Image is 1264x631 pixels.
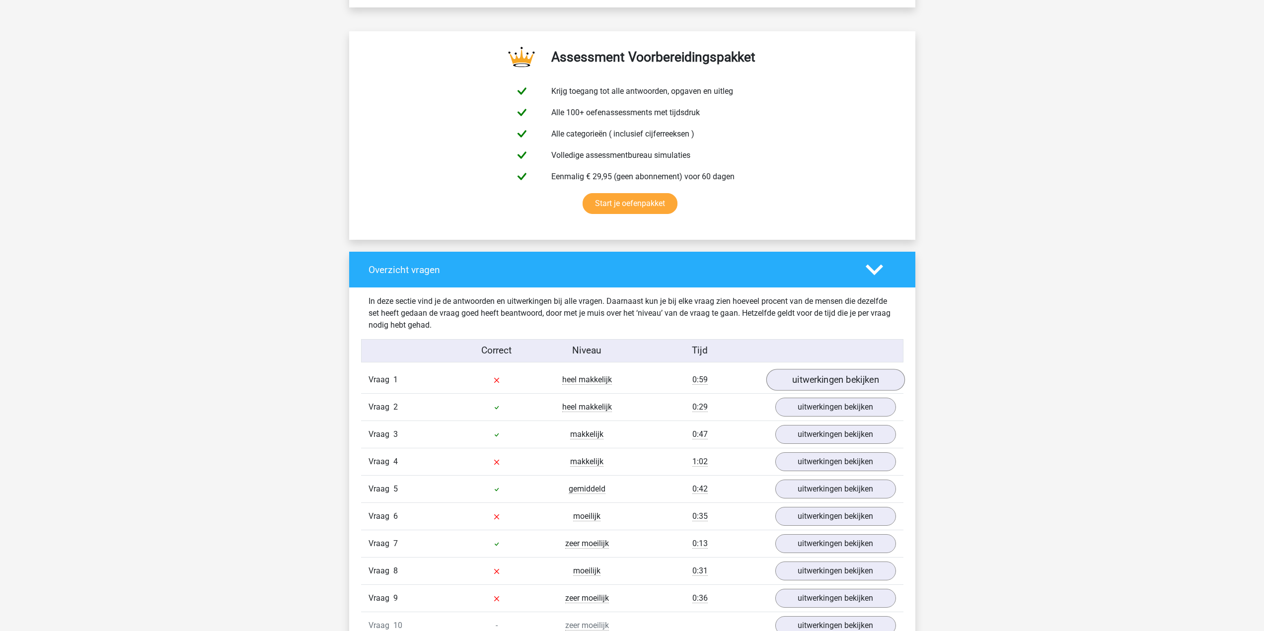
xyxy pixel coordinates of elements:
[542,344,632,358] div: Niveau
[692,539,708,549] span: 0:13
[451,344,542,358] div: Correct
[632,344,767,358] div: Tijd
[775,561,896,580] a: uitwerkingen bekijken
[775,452,896,471] a: uitwerkingen bekijken
[775,589,896,608] a: uitwerkingen bekijken
[692,511,708,521] span: 0:35
[393,539,398,548] span: 7
[775,534,896,553] a: uitwerkingen bekijken
[369,565,393,577] span: Vraag
[562,402,612,412] span: heel makkelijk
[775,398,896,417] a: uitwerkingen bekijken
[393,593,398,603] span: 9
[692,484,708,494] span: 0:42
[565,593,609,603] span: zeer moeilijk
[393,402,398,412] span: 2
[393,484,398,493] span: 5
[369,510,393,522] span: Vraag
[369,538,393,550] span: Vraag
[369,428,393,440] span: Vraag
[369,374,393,386] span: Vraag
[573,566,600,576] span: moeilijk
[692,375,708,385] span: 0:59
[393,621,402,630] span: 10
[393,511,398,521] span: 6
[361,295,903,331] div: In deze sectie vind je de antwoorden en uitwerkingen bij alle vragen. Daarnaast kun je bij elke v...
[369,456,393,468] span: Vraag
[775,425,896,444] a: uitwerkingen bekijken
[369,592,393,604] span: Vraag
[570,457,603,467] span: makkelijk
[393,457,398,466] span: 4
[393,429,398,439] span: 3
[569,484,605,494] span: gemiddeld
[393,375,398,384] span: 1
[565,621,609,631] span: zeer moeilijk
[692,402,708,412] span: 0:29
[562,375,612,385] span: heel makkelijk
[775,507,896,526] a: uitwerkingen bekijken
[766,369,904,391] a: uitwerkingen bekijken
[565,539,609,549] span: zeer moeilijk
[692,566,708,576] span: 0:31
[369,264,851,276] h4: Overzicht vragen
[369,401,393,413] span: Vraag
[570,429,603,439] span: makkelijk
[583,193,677,214] a: Start je oefenpakket
[692,429,708,439] span: 0:47
[393,566,398,575] span: 8
[775,480,896,498] a: uitwerkingen bekijken
[573,511,600,521] span: moeilijk
[369,483,393,495] span: Vraag
[692,593,708,603] span: 0:36
[692,457,708,467] span: 1:02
